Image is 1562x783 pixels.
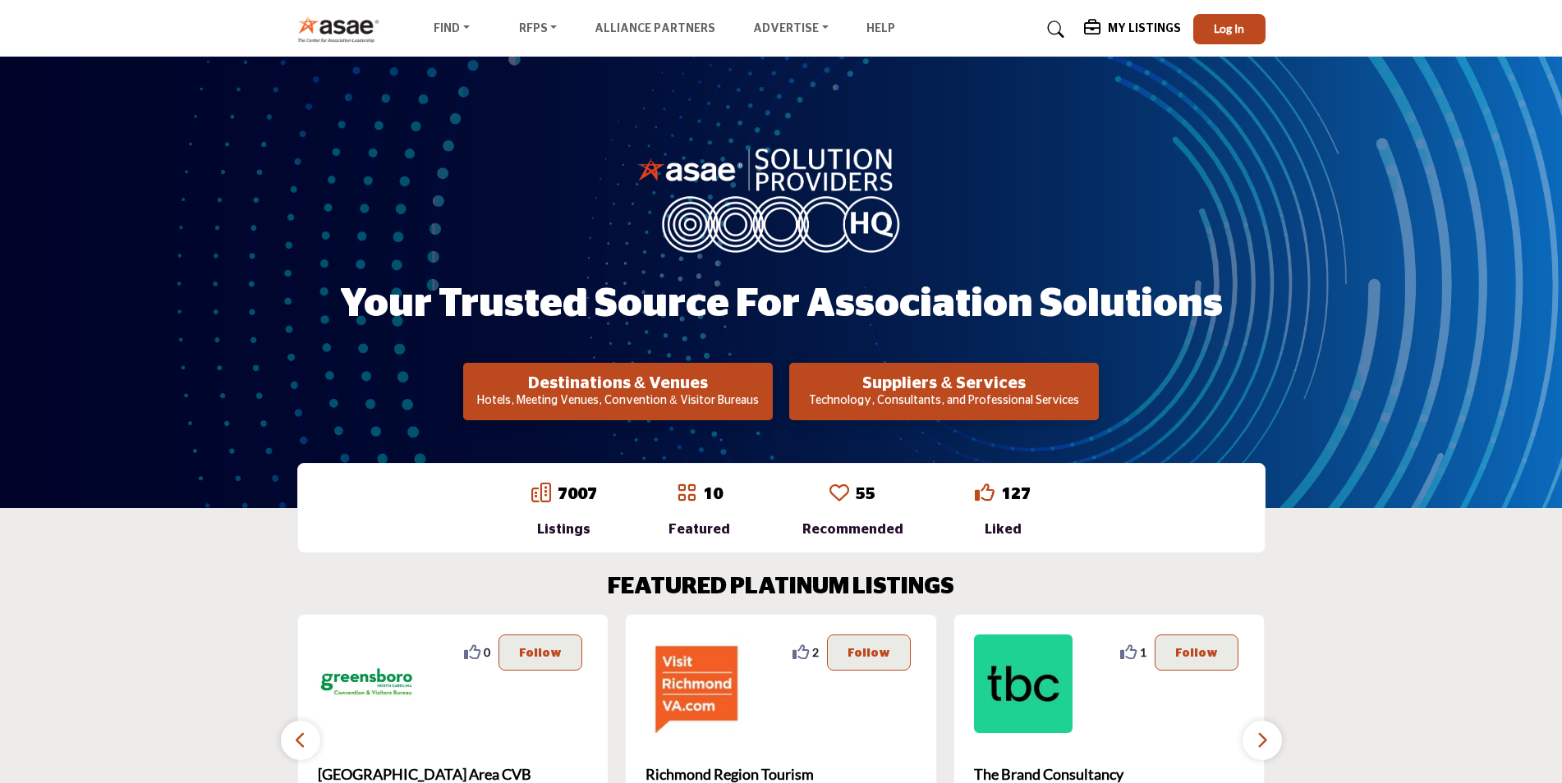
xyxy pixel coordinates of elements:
button: Follow [827,634,911,671]
button: Suppliers & Services Technology, Consultants, and Professional Services [789,363,1099,420]
p: Follow [519,643,562,662]
h2: Suppliers & Services [794,373,1094,393]
img: Site Logo [297,16,388,43]
a: Go to Featured [677,483,696,506]
a: Search [1031,16,1075,43]
img: Richmond Region Tourism [645,634,744,733]
a: 55 [856,486,875,502]
a: Go to Recommended [829,483,849,506]
span: 2 [812,643,819,661]
img: Greensboro Area CVB [318,634,416,733]
h2: FEATURED PLATINUM LISTINGS [608,574,954,602]
a: 7007 [558,486,597,502]
h1: Your Trusted Source for Association Solutions [340,279,1223,330]
a: 127 [1001,486,1031,502]
div: Liked [975,520,1031,539]
span: 1 [1140,643,1146,661]
div: Featured [668,520,730,539]
span: 0 [484,643,490,661]
a: Advertise [742,18,840,41]
div: Recommended [802,520,903,539]
p: Technology, Consultants, and Professional Services [794,393,1094,410]
h2: Destinations & Venues [468,373,768,393]
button: Follow [498,634,582,671]
span: Log In [1214,21,1244,35]
img: image [637,144,925,253]
button: Log In [1193,14,1266,44]
p: Follow [1175,643,1218,662]
a: Find [422,18,481,41]
p: Follow [848,643,890,662]
a: Help [866,23,895,34]
p: Hotels, Meeting Venues, Convention & Visitor Bureaus [468,393,768,410]
a: 10 [703,486,723,502]
img: The Brand Consultancy [974,634,1073,733]
a: Alliance Partners [595,23,715,34]
a: RFPs [508,18,569,41]
div: My Listings [1084,20,1181,39]
i: Go to Liked [975,483,995,502]
button: Destinations & Venues Hotels, Meeting Venues, Convention & Visitor Bureaus [463,363,773,420]
h5: My Listings [1108,21,1181,36]
div: Listings [531,520,597,539]
button: Follow [1155,634,1238,671]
